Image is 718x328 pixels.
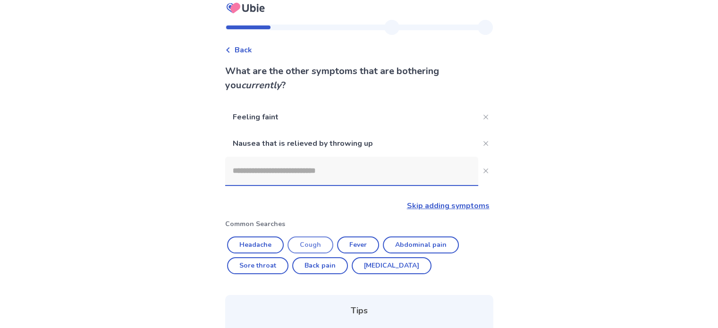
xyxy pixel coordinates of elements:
[241,79,281,92] i: currently
[225,104,478,130] p: Feeling faint
[225,157,478,185] input: Close
[383,236,459,253] button: Abdominal pain
[478,109,493,125] button: Close
[337,236,379,253] button: Fever
[478,136,493,151] button: Close
[227,236,284,253] button: Headache
[225,219,493,229] p: Common Searches
[407,201,490,211] a: Skip adding symptoms
[227,257,288,274] button: Sore throat
[292,257,348,274] button: Back pain
[478,163,493,178] button: Close
[237,304,482,317] div: Tips
[225,64,493,93] p: What are the other symptoms that are bothering you ?
[352,257,431,274] button: [MEDICAL_DATA]
[225,130,478,157] p: Nausea that is relieved by throwing up
[235,44,252,56] span: Back
[287,236,333,253] button: Cough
